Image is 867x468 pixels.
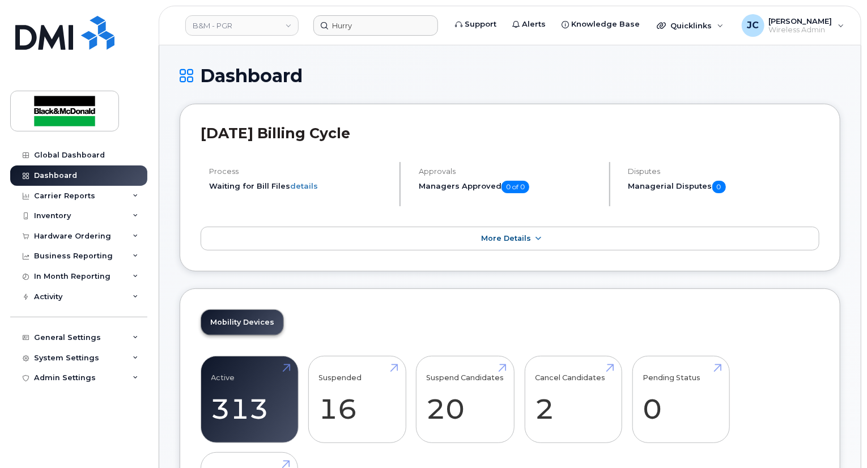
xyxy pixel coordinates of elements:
[535,362,611,437] a: Cancel Candidates 2
[201,125,819,142] h2: [DATE] Billing Cycle
[211,362,288,437] a: Active 313
[481,234,531,242] span: More Details
[628,181,819,193] h5: Managerial Disputes
[628,167,819,176] h4: Disputes
[643,362,719,437] a: Pending Status 0
[419,181,600,193] h5: Managers Approved
[501,181,529,193] span: 0 of 0
[427,362,504,437] a: Suspend Candidates 20
[180,66,840,86] h1: Dashboard
[290,181,318,190] a: details
[319,362,396,437] a: Suspended 16
[712,181,726,193] span: 0
[209,167,390,176] h4: Process
[209,181,390,192] li: Waiting for Bill Files
[419,167,600,176] h4: Approvals
[201,310,283,335] a: Mobility Devices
